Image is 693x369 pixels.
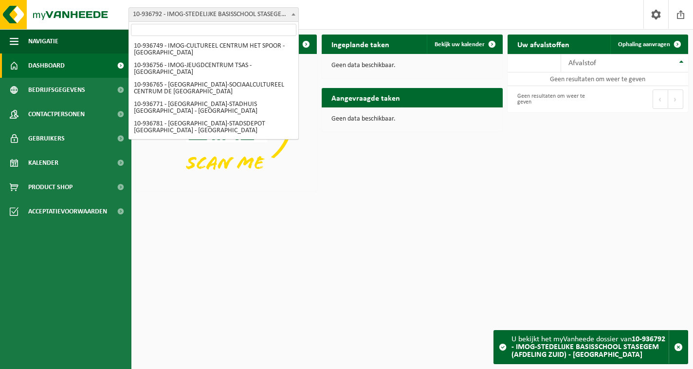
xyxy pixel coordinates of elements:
[427,35,502,54] a: Bekijk uw kalender
[511,335,665,359] strong: 10-936792 - IMOG-STEDELIJKE BASISSCHOOL STASEGEM (AFDELING ZUID) - [GEOGRAPHIC_DATA]
[131,59,296,79] li: 10-936756 - IMOG-JEUGDCENTRUM TSAS - [GEOGRAPHIC_DATA]
[131,79,296,98] li: 10-936765 - [GEOGRAPHIC_DATA]-SOCIAALCULTUREEL CENTRUM DE [GEOGRAPHIC_DATA]
[131,118,296,137] li: 10-936781 - [GEOGRAPHIC_DATA]-STADSDEPOT [GEOGRAPHIC_DATA] - [GEOGRAPHIC_DATA]
[128,7,299,22] span: 10-936792 - IMOG-STEDELIJKE BASISSCHOOL STASEGEM (AFDELING ZUID) - HARELBEKE
[322,35,399,53] h2: Ingeplande taken
[28,151,58,175] span: Kalender
[28,53,65,78] span: Dashboard
[28,102,85,126] span: Contactpersonen
[610,35,687,54] a: Ophaling aanvragen
[568,59,596,67] span: Afvalstof
[131,40,296,59] li: 10-936749 - IMOG-CULTUREEL CENTRUM HET SPOOR - [GEOGRAPHIC_DATA]
[653,89,668,109] button: Previous
[131,98,296,118] li: 10-936771 - [GEOGRAPHIC_DATA]-STADHUIS [GEOGRAPHIC_DATA] - [GEOGRAPHIC_DATA]
[435,41,485,48] span: Bekijk uw kalender
[331,62,492,69] p: Geen data beschikbaar.
[331,116,492,123] p: Geen data beschikbaar.
[28,126,65,151] span: Gebruikers
[28,78,85,102] span: Bedrijfsgegevens
[28,175,73,199] span: Product Shop
[322,88,410,107] h2: Aangevraagde taken
[512,88,593,110] div: Geen resultaten om weer te geven
[28,199,107,224] span: Acceptatievoorwaarden
[508,35,579,53] h2: Uw afvalstoffen
[28,29,58,53] span: Navigatie
[511,331,669,364] div: U bekijkt het myVanheede dossier van
[508,72,688,86] td: Geen resultaten om weer te geven
[618,41,670,48] span: Ophaling aanvragen
[668,89,683,109] button: Next
[129,8,298,21] span: 10-936792 - IMOG-STEDELIJKE BASISSCHOOL STASEGEM (AFDELING ZUID) - HARELBEKE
